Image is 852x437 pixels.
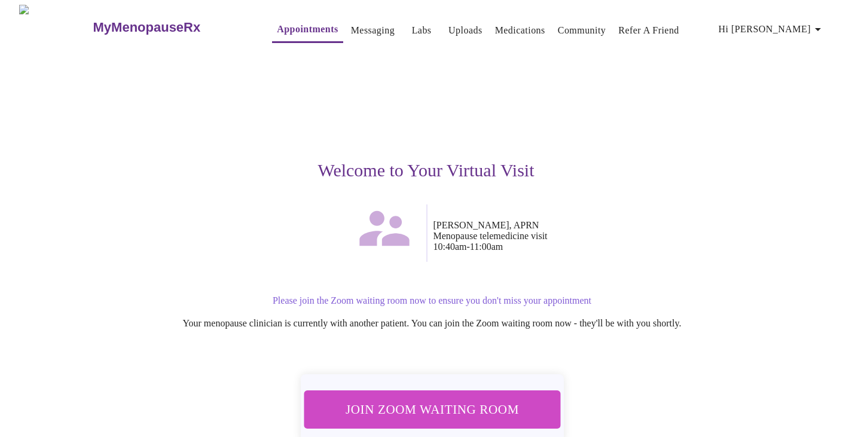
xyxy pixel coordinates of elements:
button: Refer a Friend [613,19,684,42]
p: Your menopause clinician is currently with another patient. You can join the Zoom waiting room no... [70,318,795,329]
button: Messaging [346,19,399,42]
h3: Welcome to Your Virtual Visit [58,160,795,181]
span: Join Zoom Waiting Room [319,398,544,420]
a: Community [558,22,606,39]
a: Messaging [351,22,395,39]
span: Hi [PERSON_NAME] [719,21,825,38]
button: Labs [402,19,441,42]
a: MyMenopauseRx [91,7,248,48]
a: Refer a Friend [618,22,679,39]
p: [PERSON_NAME], APRN Menopause telemedicine visit 10:40am - 11:00am [433,220,795,252]
p: Please join the Zoom waiting room now to ensure you don't miss your appointment [70,295,795,306]
button: Hi [PERSON_NAME] [714,17,830,41]
button: Join Zoom Waiting Room [304,390,560,428]
h3: MyMenopauseRx [93,20,201,35]
a: Uploads [448,22,483,39]
a: Medications [495,22,545,39]
a: Appointments [277,21,338,38]
button: Appointments [272,17,343,43]
button: Medications [490,19,550,42]
button: Uploads [444,19,487,42]
button: Community [553,19,611,42]
img: MyMenopauseRx Logo [19,5,91,50]
a: Labs [412,22,432,39]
